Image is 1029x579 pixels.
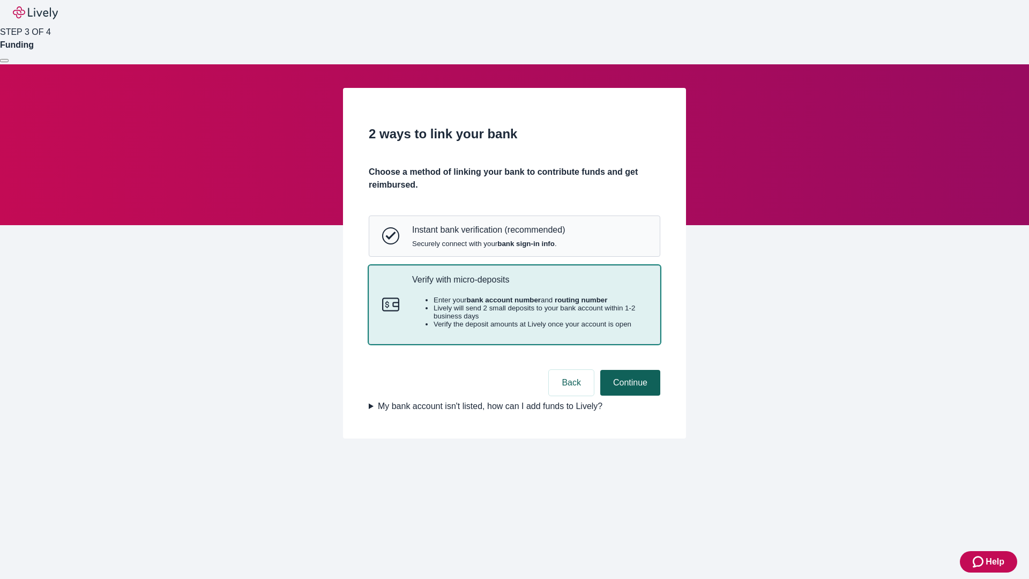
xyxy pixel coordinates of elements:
button: Micro-depositsVerify with micro-depositsEnter yourbank account numberand routing numberLively wil... [369,266,660,344]
svg: Micro-deposits [382,296,399,313]
img: Lively [13,6,58,19]
summary: My bank account isn't listed, how can I add funds to Lively? [369,400,660,413]
h4: Choose a method of linking your bank to contribute funds and get reimbursed. [369,166,660,191]
svg: Zendesk support icon [973,555,986,568]
p: Instant bank verification (recommended) [412,225,565,235]
svg: Instant bank verification [382,227,399,244]
button: Zendesk support iconHelp [960,551,1017,573]
span: Help [986,555,1004,568]
h2: 2 ways to link your bank [369,124,660,144]
strong: routing number [555,296,607,304]
button: Back [549,370,594,396]
li: Lively will send 2 small deposits to your bank account within 1-2 business days [434,304,647,320]
strong: bank account number [467,296,541,304]
strong: bank sign-in info [497,240,555,248]
p: Verify with micro-deposits [412,274,647,285]
button: Continue [600,370,660,396]
li: Verify the deposit amounts at Lively once your account is open [434,320,647,328]
span: Securely connect with your . [412,240,565,248]
li: Enter your and [434,296,647,304]
button: Instant bank verificationInstant bank verification (recommended)Securely connect with yourbank si... [369,216,660,256]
